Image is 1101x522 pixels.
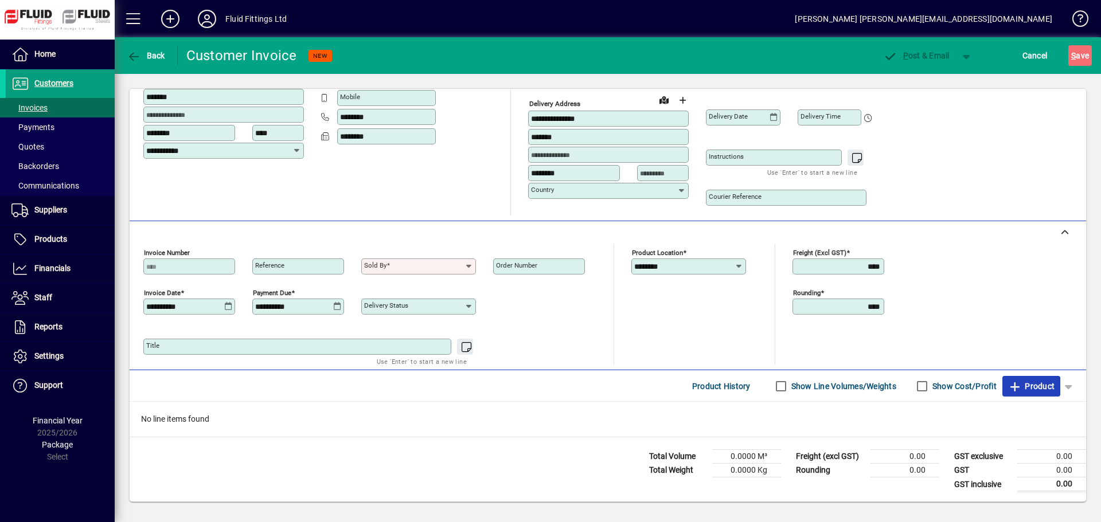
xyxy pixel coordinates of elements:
[34,322,63,331] span: Reports
[870,450,939,464] td: 0.00
[790,464,870,477] td: Rounding
[225,10,287,28] div: Fluid Fittings Ltd
[883,51,950,60] span: ost & Email
[632,249,683,257] mat-label: Product location
[795,10,1052,28] div: [PERSON_NAME] [PERSON_NAME][EMAIL_ADDRESS][DOMAIN_NAME]
[42,440,73,449] span: Package
[253,289,291,297] mat-label: Payment due
[531,186,554,194] mat-label: Country
[124,45,168,66] button: Back
[6,313,115,342] a: Reports
[34,380,63,390] span: Support
[1020,45,1051,66] button: Cancel
[1022,46,1048,65] span: Cancel
[688,376,755,397] button: Product History
[1017,477,1086,492] td: 0.00
[146,342,159,350] mat-label: Title
[189,9,225,29] button: Profile
[144,249,190,257] mat-label: Invoice number
[948,450,1017,464] td: GST exclusive
[6,371,115,400] a: Support
[115,45,178,66] app-page-header-button: Back
[6,117,115,137] a: Payments
[930,380,997,392] label: Show Cost/Profit
[34,351,64,360] span: Settings
[34,264,71,273] span: Financials
[877,45,955,66] button: Post & Email
[692,377,751,395] span: Product History
[793,249,846,257] mat-label: Freight (excl GST)
[186,46,297,65] div: Customer Invoice
[34,79,73,88] span: Customers
[6,196,115,225] a: Suppliers
[34,234,67,244] span: Products
[1064,2,1087,40] a: Knowledge Base
[712,464,781,477] td: 0.0000 Kg
[1068,45,1092,66] button: Save
[767,166,857,179] mat-hint: Use 'Enter' to start a new line
[793,289,821,297] mat-label: Rounding
[655,91,673,109] a: View on map
[643,450,712,464] td: Total Volume
[152,9,189,29] button: Add
[364,301,408,309] mat-label: Delivery status
[789,380,896,392] label: Show Line Volumes/Weights
[6,176,115,195] a: Communications
[364,261,386,269] mat-label: Sold by
[6,156,115,176] a: Backorders
[6,137,115,156] a: Quotes
[643,464,712,477] td: Total Weight
[313,52,327,60] span: NEW
[33,416,83,425] span: Financial Year
[340,93,360,101] mat-label: Mobile
[1002,376,1060,397] button: Product
[34,49,56,58] span: Home
[377,355,467,368] mat-hint: Use 'Enter' to start a new line
[903,51,908,60] span: P
[11,142,44,151] span: Quotes
[6,284,115,312] a: Staff
[709,112,748,120] mat-label: Delivery date
[1017,450,1086,464] td: 0.00
[6,254,115,283] a: Financials
[130,402,1086,437] div: No line items found
[712,450,781,464] td: 0.0000 M³
[6,98,115,117] a: Invoices
[709,152,744,160] mat-label: Instructions
[673,91,692,109] button: Choose address
[1017,464,1086,477] td: 0.00
[709,193,762,201] mat-label: Courier Reference
[6,342,115,371] a: Settings
[1071,51,1076,60] span: S
[790,450,870,464] td: Freight (excl GST)
[255,261,284,269] mat-label: Reference
[1071,46,1089,65] span: ave
[144,289,181,297] mat-label: Invoice date
[11,181,79,190] span: Communications
[948,477,1017,492] td: GST inclusive
[6,225,115,254] a: Products
[1008,377,1055,395] span: Product
[948,464,1017,477] td: GST
[11,123,54,132] span: Payments
[801,112,841,120] mat-label: Delivery time
[11,162,59,171] span: Backorders
[34,205,67,214] span: Suppliers
[870,464,939,477] td: 0.00
[6,40,115,69] a: Home
[127,51,165,60] span: Back
[11,103,48,112] span: Invoices
[496,261,537,269] mat-label: Order number
[34,293,52,302] span: Staff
